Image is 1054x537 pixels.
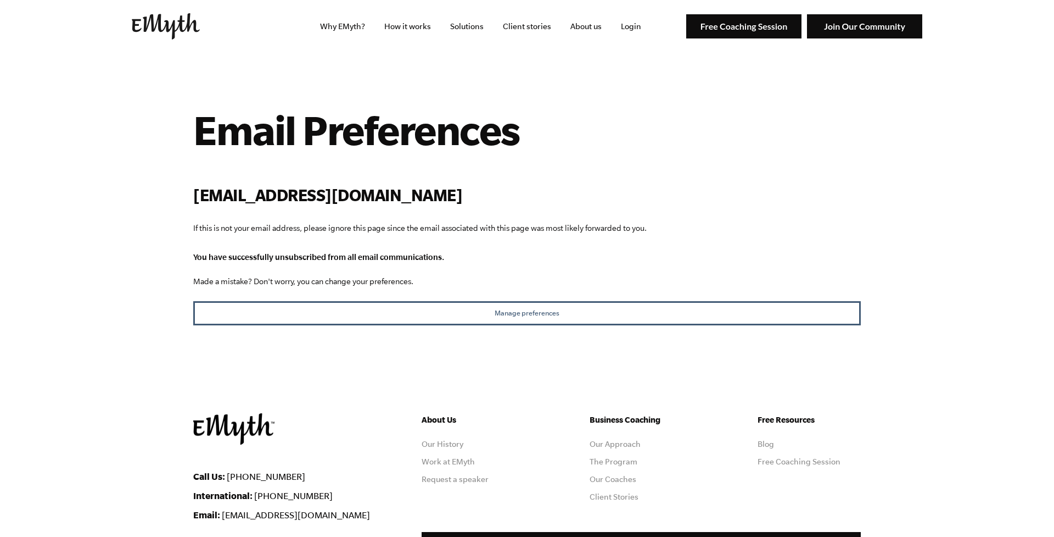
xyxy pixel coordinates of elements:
[590,413,693,427] h5: Business Coaching
[758,457,840,466] a: Free Coaching Session
[422,457,475,466] a: Work at EMyth
[807,14,922,39] img: Join Our Community
[422,440,463,449] a: Our History
[758,440,774,449] a: Blog
[193,275,861,288] p: Made a mistake? Don't worry, you can change your preferences.
[193,301,861,325] button: Manage preferences
[590,457,637,466] a: The Program
[422,475,489,484] a: Request a speaker
[590,475,636,484] a: Our Coaches
[193,413,274,445] img: EMyth
[193,222,861,235] p: If this is not your email address, please ignore this page since the email associated with this p...
[422,413,525,427] h5: About Us
[193,252,861,262] div: You have successfully unsubscribed from all email communications.
[193,184,861,207] h2: [EMAIL_ADDRESS][DOMAIN_NAME]
[758,413,861,427] h5: Free Resources
[590,492,638,501] a: Client Stories
[193,106,861,154] h1: Email Preferences
[227,472,305,481] a: [PHONE_NUMBER]
[132,13,200,40] img: EMyth
[590,440,641,449] a: Our Approach
[686,14,801,39] img: Free Coaching Session
[222,510,370,520] a: [EMAIL_ADDRESS][DOMAIN_NAME]
[193,490,253,501] strong: International:
[193,471,225,481] strong: Call Us:
[193,510,220,520] strong: Email:
[254,491,333,501] a: [PHONE_NUMBER]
